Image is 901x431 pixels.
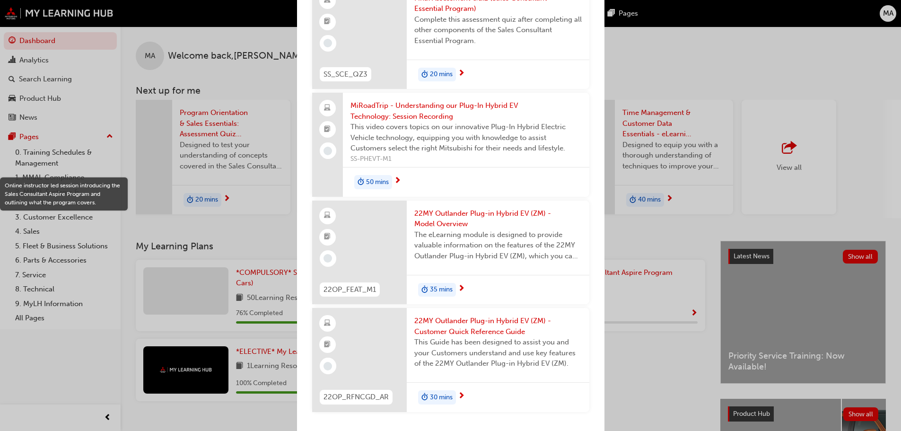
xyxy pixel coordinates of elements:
[324,339,331,351] span: booktick-icon
[430,392,453,403] span: 30 mins
[414,208,582,229] span: 22MY Outlander Plug-in Hybrid EV (ZM) - Model Overview
[324,147,332,155] span: learningRecordVerb_NONE-icon
[366,177,389,188] span: 50 mins
[430,69,453,80] span: 20 mins
[350,122,582,154] span: This video covers topics on our innovative Plug-In Hybrid Electric Vehicle technology, equipping ...
[324,123,331,136] span: booktick-icon
[324,317,331,330] span: learningResourceType_ELEARNING-icon
[414,14,582,46] span: Complete this assessment quiz after completing all other components of the Sales Consultant Essen...
[324,284,376,295] span: 22OP_FEAT_M1
[324,210,331,222] span: learningResourceType_ELEARNING-icon
[414,337,582,369] span: This Guide has been designed to assist you and your Customers understand and use key features of ...
[414,316,582,337] span: 22MY Outlander Plug-in Hybrid EV (ZM) - Customer Quick Reference Guide
[324,254,332,263] span: learningRecordVerb_NONE-icon
[458,70,465,78] span: next-icon
[324,39,332,47] span: learningRecordVerb_NONE-icon
[421,69,428,81] span: duration-icon
[324,69,367,80] span: SS_SCE_QZ3
[324,102,331,114] span: laptop-icon
[324,362,332,370] span: learningRecordVerb_NONE-icon
[312,201,589,305] a: 22OP_FEAT_M122MY Outlander Plug-in Hybrid EV (ZM) - Model OverviewThe eLearning module is designe...
[458,285,465,293] span: next-icon
[350,154,582,165] span: SS-PHEVT-M1
[5,181,123,207] div: Online instructor led session introducing the Sales Consultant Aspire Program and outlining what ...
[324,16,331,28] span: booktick-icon
[394,177,401,185] span: next-icon
[430,284,453,295] span: 35 mins
[324,231,331,243] span: booktick-icon
[421,284,428,296] span: duration-icon
[421,391,428,404] span: duration-icon
[350,100,582,122] span: MiRoadTrip - Understanding our Plug-In Hybrid EV Technology: Session Recording
[324,392,389,403] span: 22OP_RFNCGD_AR
[358,176,364,188] span: duration-icon
[312,93,589,197] a: MiRoadTrip - Understanding our Plug-In Hybrid EV Technology: Session RecordingThis video covers t...
[458,392,465,401] span: next-icon
[414,229,582,262] span: The eLearning module is designed to provide valuable information on the features of the 22MY Outl...
[312,308,589,412] a: 22OP_RFNCGD_AR22MY Outlander Plug-in Hybrid EV (ZM) - Customer Quick Reference GuideThis Guide ha...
